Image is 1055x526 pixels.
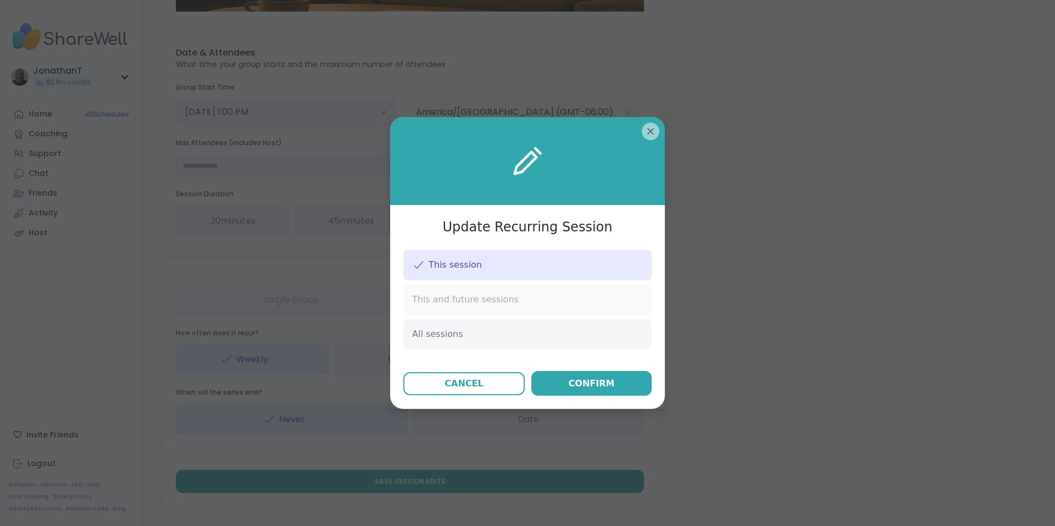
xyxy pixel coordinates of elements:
[445,377,483,390] div: Cancel
[429,259,482,271] span: This session
[569,377,615,390] div: Confirm
[412,328,463,340] span: All sessions
[443,218,613,237] h3: Update Recurring Session
[403,372,525,395] button: Cancel
[412,294,519,306] span: This and future sessions
[531,371,652,396] button: Confirm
